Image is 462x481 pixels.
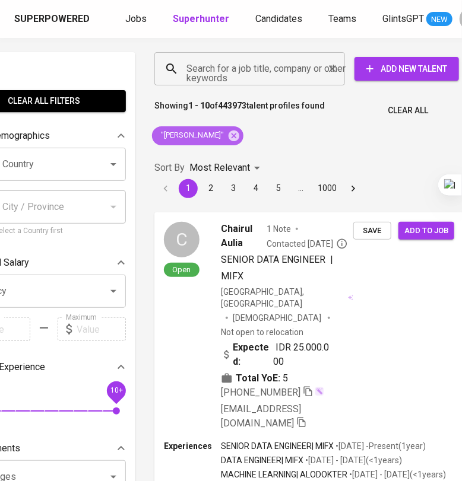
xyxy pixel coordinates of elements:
div: "[PERSON_NAME]" [152,126,243,145]
div: Superpowered [14,12,90,26]
p: Sort By [154,161,185,175]
b: 443973 [218,101,246,110]
span: [EMAIL_ADDRESS][DOMAIN_NAME] [221,403,301,429]
span: 10+ [110,387,122,395]
span: Chairul Aulia [221,222,262,250]
a: Superhunter [173,12,232,27]
span: [PHONE_NUMBER] [221,387,300,398]
div: IDR 25.000.000 [221,340,334,369]
button: Add to job [398,222,454,240]
span: Add New Talent [364,62,450,77]
div: [GEOGRAPHIC_DATA], [GEOGRAPHIC_DATA] [221,286,353,310]
p: • [DATE] - [DATE] ( <1 years ) [303,454,402,466]
b: Superhunter [173,13,229,24]
button: Clear All [383,100,433,122]
div: Most Relevant [189,157,264,179]
span: Save [359,224,385,238]
button: Add New Talent [355,57,459,81]
span: 5 [283,371,288,386]
div: C [164,222,200,257]
span: MIFX [221,270,243,282]
button: Go to page 4 [246,179,265,198]
span: Add to job [404,224,448,238]
span: 1 Note [267,223,291,235]
span: NEW [426,14,452,26]
div: … [292,182,311,194]
span: Teams [328,13,356,24]
b: Expected: [233,340,273,369]
button: Go to page 5 [269,179,288,198]
button: Save [353,222,391,240]
span: | [330,253,333,267]
p: Most Relevant [189,161,250,175]
p: Showing of talent profiles found [154,100,325,122]
span: SENIOR DATA ENGINEER [221,254,325,265]
b: Total YoE: [236,371,280,386]
span: Contacted [DATE] [267,238,348,250]
button: Open [105,156,122,173]
p: SENIOR DATA ENGINEER | MIFX [221,440,334,452]
span: GlintsGPT [382,13,424,24]
span: Jobs [125,13,147,24]
input: Value [77,317,126,341]
button: Clear [324,60,341,77]
button: page 1 [179,179,198,198]
button: Go to next page [344,179,363,198]
a: Teams [328,12,359,27]
button: Go to page 2 [201,179,220,198]
p: • [DATE] - Present ( 1 year ) [334,440,426,452]
p: Not open to relocation [221,326,303,338]
a: Superpowered [14,12,92,26]
nav: pagination navigation [154,179,365,198]
button: Go to page 3 [224,179,243,198]
p: Experiences [164,440,221,452]
button: Open [105,283,122,300]
p: • [DATE] - [DATE] ( <1 years ) [347,469,446,480]
svg: By Batam recruiter [336,238,348,250]
button: Go to page 1000 [314,179,340,198]
span: Clear All [388,103,428,118]
span: "[PERSON_NAME]" [152,130,231,141]
b: 1 - 10 [188,101,210,110]
a: GlintsGPT NEW [382,12,452,27]
p: DATA ENGINEER | MIFX [221,454,303,466]
a: Jobs [125,12,149,27]
span: Candidates [255,13,302,24]
p: MACHINE LEARNING | ALODOKTER [221,469,347,480]
span: [DEMOGRAPHIC_DATA] [233,312,323,324]
a: Candidates [255,12,305,27]
img: magic_wand.svg [315,387,324,396]
span: Open [168,265,196,275]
